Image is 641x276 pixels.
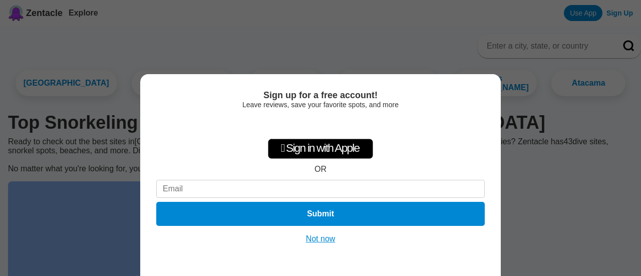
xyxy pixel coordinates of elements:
div: Sign in with Apple [268,139,373,159]
button: Submit [156,202,485,226]
iframe: Sign in with Google Button [270,114,372,136]
div: Sign up for a free account! [156,90,485,101]
div: Leave reviews, save your favorite spots, and more [156,101,485,109]
div: OR [314,165,327,174]
input: Email [156,180,485,198]
button: Not now [303,234,339,244]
